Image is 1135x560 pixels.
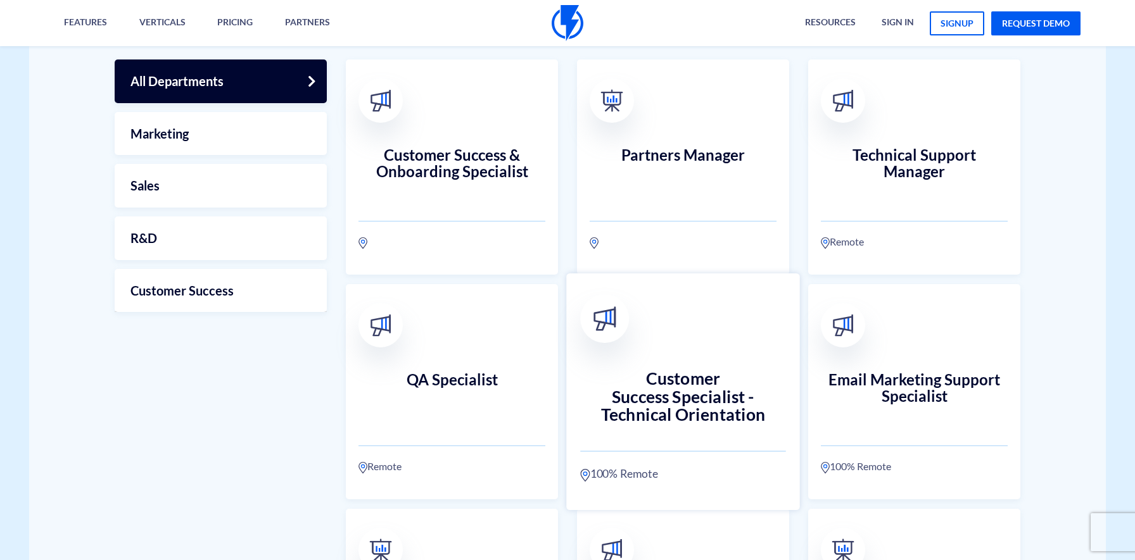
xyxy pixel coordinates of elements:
img: location.svg [580,468,590,482]
h3: Email Marketing Support Specialist [821,371,1008,422]
h3: Customer Success & Onboarding Specialist [358,147,545,197]
img: broadcast.svg [370,314,392,337]
a: Customer Success & Onboarding Specialist [346,59,558,275]
a: Customer Success Specialist - Technical Orientation 100% Remote [566,273,800,510]
span: Remote [367,459,402,474]
a: Partners Manager [577,59,789,275]
a: Technical Support Manager Remote [808,59,1020,275]
a: Customer Success [115,269,327,313]
span: 100% Remote [590,466,658,482]
a: signup [930,11,984,35]
h3: Partners Manager [590,147,777,197]
img: 03-1.png [601,90,623,112]
a: Sales [115,164,327,208]
a: All Departments [115,59,327,103]
img: location.svg [358,461,367,474]
a: Marketing [115,112,327,156]
span: Remote [830,234,864,249]
img: location.svg [821,461,830,474]
h3: Customer Success Specialist - Technical Orientation [580,370,786,425]
a: request demo [991,11,1081,35]
img: location.svg [821,237,830,249]
img: location.svg [590,237,599,249]
img: broadcast.svg [593,307,618,332]
img: location.svg [358,237,367,249]
img: broadcast.svg [832,314,854,337]
h3: Technical Support Manager [821,147,1008,197]
a: R&D [115,216,327,260]
img: broadcast.svg [832,90,854,112]
h3: QA Specialist [358,371,545,422]
img: broadcast.svg [370,90,392,112]
span: 100% Remote [830,459,891,474]
a: QA Specialist Remote [346,284,558,499]
a: Email Marketing Support Specialist 100% Remote [808,284,1020,499]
